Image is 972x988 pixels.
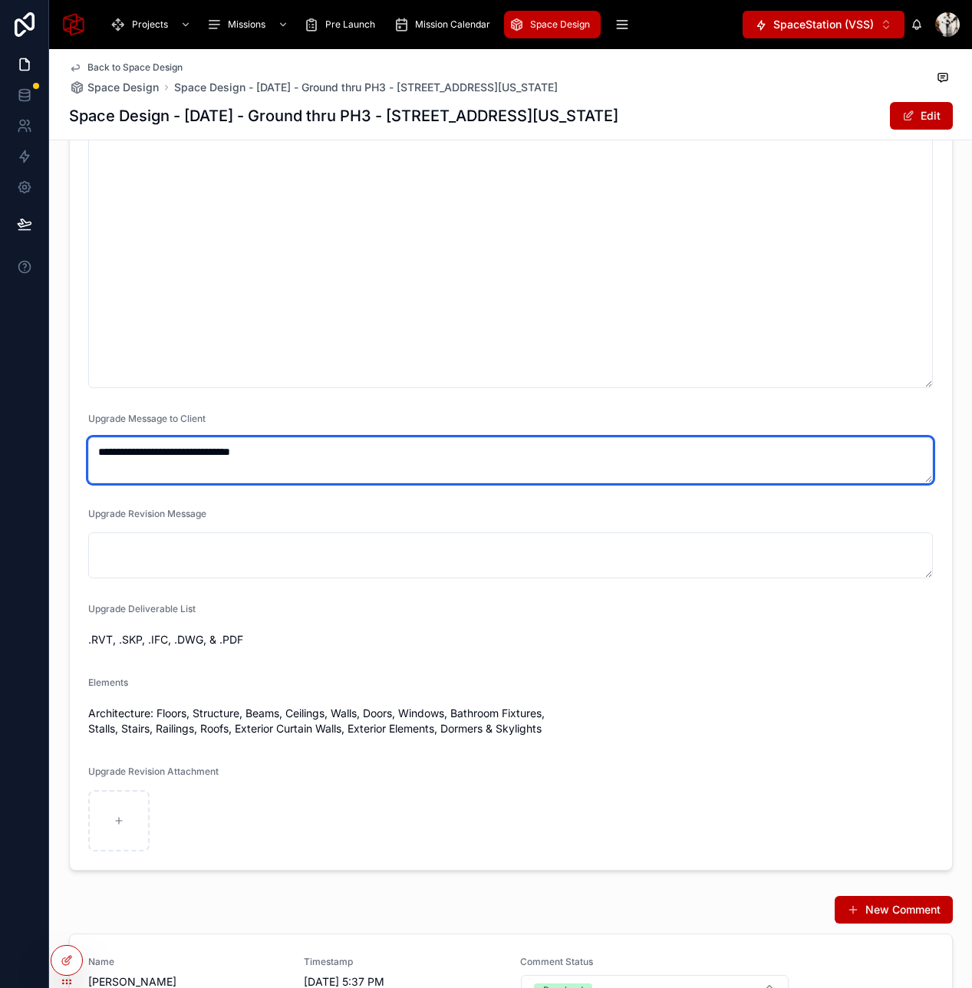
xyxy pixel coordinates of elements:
[88,508,206,519] span: Upgrade Revision Message
[87,61,183,74] span: Back to Space Design
[88,603,196,614] span: Upgrade Deliverable List
[132,18,168,31] span: Projects
[389,11,501,38] a: Mission Calendar
[88,632,291,647] span: .RVT, .SKP, .IFC, .DWG, & .PDF
[69,105,618,127] h1: Space Design - [DATE] - Ground thru PH3 - [STREET_ADDRESS][US_STATE]
[504,11,601,38] a: Space Design
[530,18,590,31] span: Space Design
[69,61,183,74] a: Back to Space Design
[228,18,265,31] span: Missions
[88,766,219,777] span: Upgrade Revision Attachment
[520,956,789,968] span: Comment Status
[88,413,206,424] span: Upgrade Message to Client
[87,80,159,95] span: Space Design
[98,8,743,41] div: scrollable content
[743,11,904,38] button: Select Button
[88,706,934,736] span: Architecture: Floors, Structure, Beams, Ceilings, Walls, Doors, Windows, Bathroom Fixtures, Stall...
[174,80,558,95] a: Space Design - [DATE] - Ground thru PH3 - [STREET_ADDRESS][US_STATE]
[202,11,296,38] a: Missions
[890,102,953,130] button: Edit
[835,896,953,924] button: New Comment
[69,80,159,95] a: Space Design
[61,12,86,37] img: App logo
[88,956,286,968] span: Name
[299,11,386,38] a: Pre Launch
[325,18,375,31] span: Pre Launch
[304,956,502,968] span: Timestamp
[773,17,874,32] span: SpaceStation (VSS)
[415,18,490,31] span: Mission Calendar
[106,11,199,38] a: Projects
[88,677,128,688] span: Elements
